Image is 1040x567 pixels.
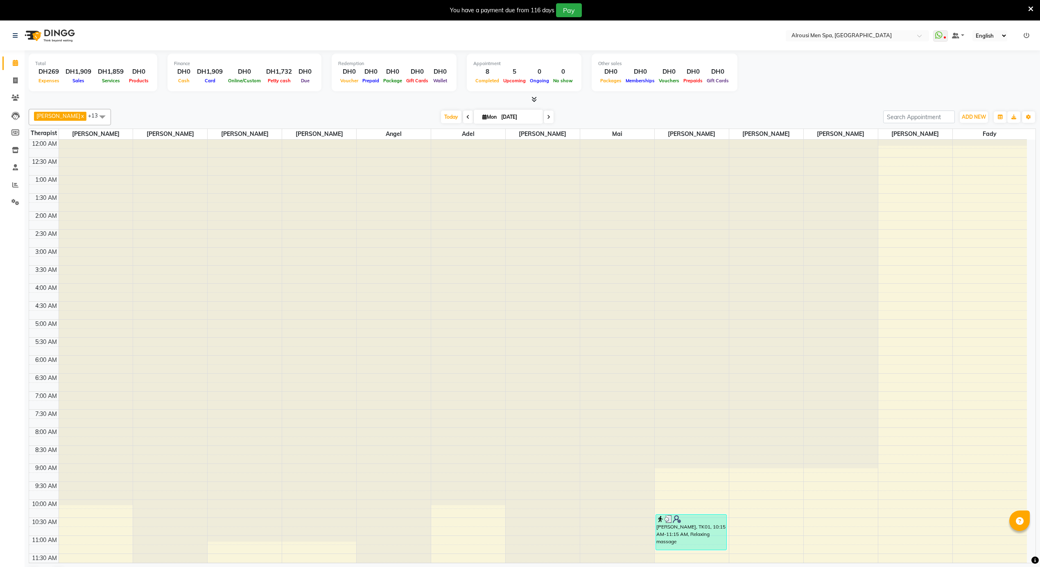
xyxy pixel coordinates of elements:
div: 2:30 AM [34,230,59,238]
div: Redemption [338,60,450,67]
div: [PERSON_NAME], TK01, 10:15 AM-11:15 AM, Relaxing massage [656,515,726,550]
span: Petty cash [266,78,293,84]
span: Mon [480,114,499,120]
span: [PERSON_NAME] [878,129,952,139]
input: 2025-09-01 [499,111,540,123]
div: DH269 [35,67,62,77]
div: 2:00 AM [34,212,59,220]
span: Wallet [431,78,449,84]
input: Search Appointment [883,111,955,123]
div: 4:30 AM [34,302,59,310]
span: Vouchers [657,78,681,84]
span: Packages [598,78,624,84]
div: DH0 [295,67,315,77]
div: Finance [174,60,315,67]
img: logo [21,24,77,47]
div: 3:00 AM [34,248,59,256]
span: [PERSON_NAME] [36,113,80,119]
div: Other sales [598,60,731,67]
div: DH1,859 [95,67,127,77]
div: 9:30 AM [34,482,59,490]
div: Appointment [473,60,575,67]
button: Pay [556,3,582,17]
span: [PERSON_NAME] [655,129,729,139]
div: DH1,732 [263,67,295,77]
span: Completed [473,78,501,84]
div: DH0 [598,67,624,77]
div: 6:30 AM [34,374,59,382]
span: Due [299,78,312,84]
span: No show [551,78,575,84]
div: 5:00 AM [34,320,59,328]
span: Gift Cards [404,78,430,84]
div: You have a payment due from 116 days [450,6,554,15]
span: Today [441,111,461,123]
div: 12:00 AM [30,140,59,148]
div: 8 [473,67,501,77]
div: DH0 [338,67,360,77]
div: DH0 [657,67,681,77]
div: 11:00 AM [30,536,59,544]
div: 6:00 AM [34,356,59,364]
div: DH0 [705,67,731,77]
span: Adel [431,129,505,139]
span: Card [203,78,217,84]
div: 5 [501,67,528,77]
span: Mai [580,129,654,139]
div: 4:00 AM [34,284,59,292]
span: Package [381,78,404,84]
div: DH0 [681,67,705,77]
div: 7:30 AM [34,410,59,418]
div: 0 [551,67,575,77]
span: Gift Cards [705,78,731,84]
div: 1:00 AM [34,176,59,184]
div: 10:00 AM [30,500,59,508]
div: DH0 [430,67,450,77]
span: +13 [88,112,104,119]
span: Sales [70,78,86,84]
span: Prepaids [681,78,705,84]
span: Memberships [624,78,657,84]
span: Products [127,78,151,84]
div: DH0 [404,67,430,77]
div: DH1,909 [194,67,226,77]
div: 9:00 AM [34,464,59,472]
span: Expenses [36,78,61,84]
div: 10:30 AM [30,518,59,526]
button: ADD NEW [960,111,988,123]
span: ADD NEW [962,114,986,120]
span: Voucher [338,78,360,84]
div: 8:00 AM [34,428,59,436]
div: 12:30 AM [30,158,59,166]
span: [PERSON_NAME] [729,129,803,139]
span: Fady [953,129,1027,139]
a: x [80,113,84,119]
span: [PERSON_NAME] [282,129,356,139]
div: 7:00 AM [34,392,59,400]
div: 5:30 AM [34,338,59,346]
span: [PERSON_NAME] [133,129,207,139]
span: [PERSON_NAME] [506,129,580,139]
span: [PERSON_NAME] [59,129,133,139]
span: Angel [357,129,431,139]
div: 3:30 AM [34,266,59,274]
div: DH1,909 [62,67,95,77]
div: DH0 [624,67,657,77]
div: DH0 [381,67,404,77]
div: DH0 [226,67,263,77]
span: Ongoing [528,78,551,84]
iframe: chat widget [1006,534,1032,559]
span: Online/Custom [226,78,263,84]
div: DH0 [127,67,151,77]
span: Cash [176,78,192,84]
span: [PERSON_NAME] [804,129,878,139]
div: DH0 [174,67,194,77]
div: 11:30 AM [30,554,59,562]
span: [PERSON_NAME] [208,129,282,139]
span: Upcoming [501,78,528,84]
div: 8:30 AM [34,446,59,454]
span: Services [100,78,122,84]
div: Total [35,60,151,67]
div: 1:30 AM [34,194,59,202]
div: Therapist [29,129,59,138]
